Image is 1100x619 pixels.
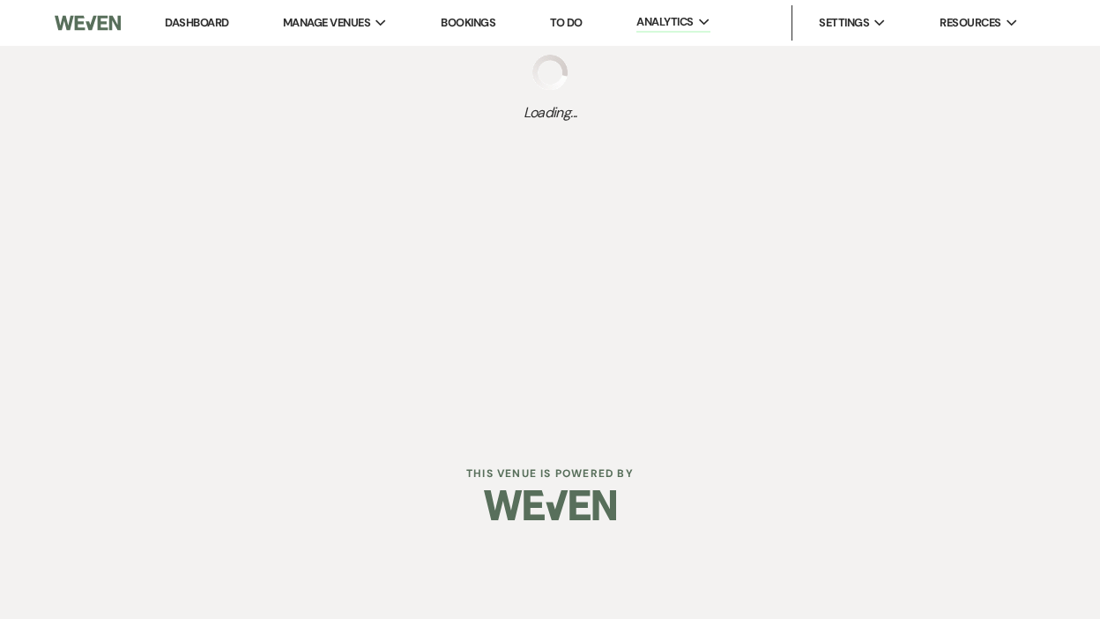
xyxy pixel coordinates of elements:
[165,15,228,30] a: Dashboard
[484,474,616,536] img: Weven Logo
[636,13,693,31] span: Analytics
[524,102,577,123] span: Loading...
[532,55,568,90] img: loading spinner
[283,14,370,32] span: Manage Venues
[55,4,120,41] img: Weven Logo
[819,14,869,32] span: Settings
[940,14,1000,32] span: Resources
[441,15,495,30] a: Bookings
[550,15,583,30] a: To Do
